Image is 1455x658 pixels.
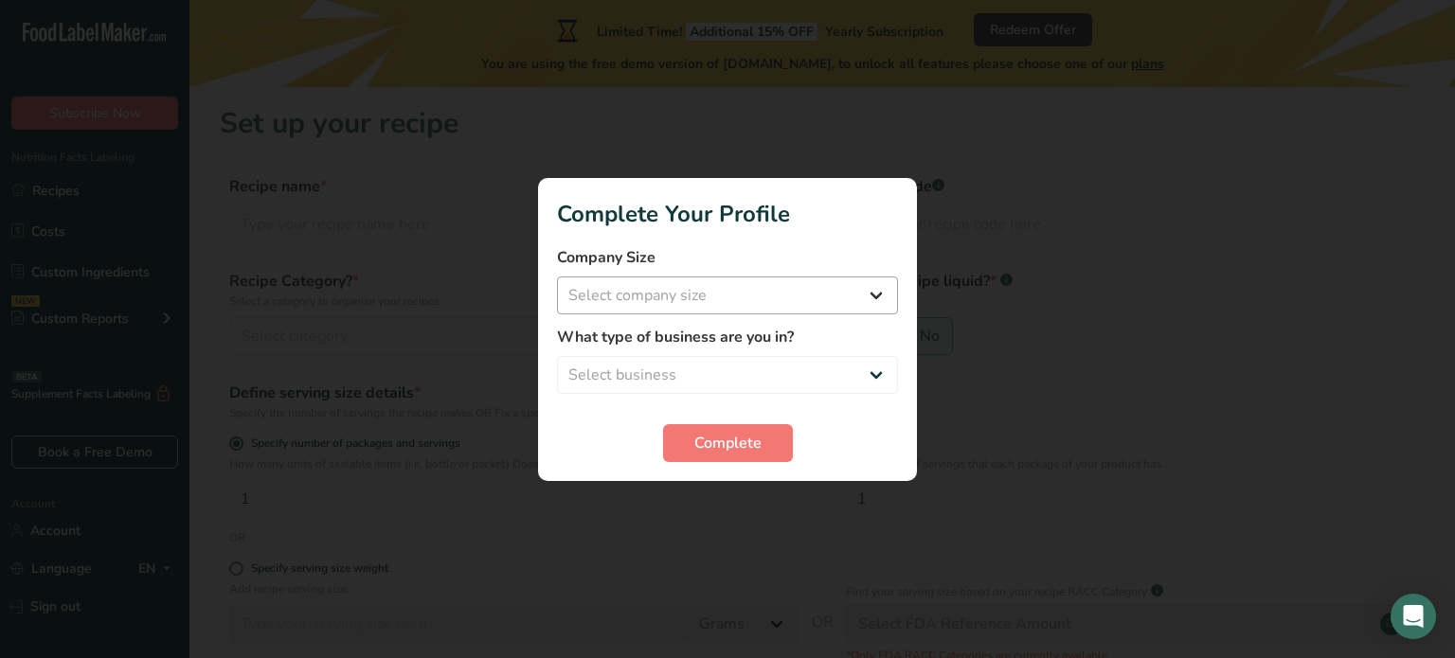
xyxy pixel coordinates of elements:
[557,246,898,269] label: Company Size
[557,326,898,348] label: What type of business are you in?
[663,424,793,462] button: Complete
[694,432,762,454] span: Complete
[1391,594,1436,639] div: Open Intercom Messenger
[557,197,898,231] h1: Complete Your Profile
